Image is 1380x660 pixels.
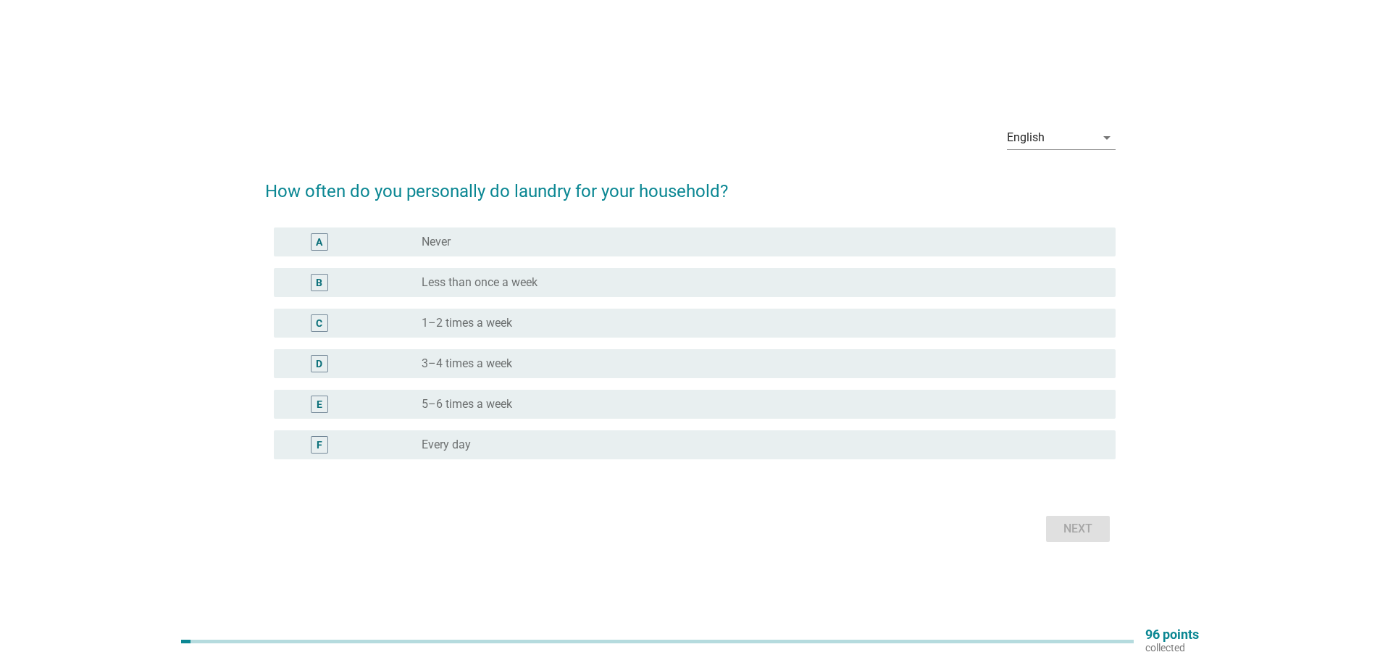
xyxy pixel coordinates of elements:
div: F [317,437,322,452]
label: Never [422,235,451,249]
label: Less than once a week [422,275,538,290]
p: 96 points [1145,628,1199,641]
label: 3–4 times a week [422,356,512,371]
div: English [1007,131,1045,144]
div: E [317,396,322,412]
i: arrow_drop_down [1098,129,1116,146]
div: A [316,234,322,249]
p: collected [1145,641,1199,654]
div: D [316,356,322,371]
label: Every day [422,438,471,452]
div: C [316,315,322,330]
label: 1–2 times a week [422,316,512,330]
div: B [316,275,322,290]
h2: How often do you personally do laundry for your household? [265,164,1116,204]
label: 5–6 times a week [422,397,512,412]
